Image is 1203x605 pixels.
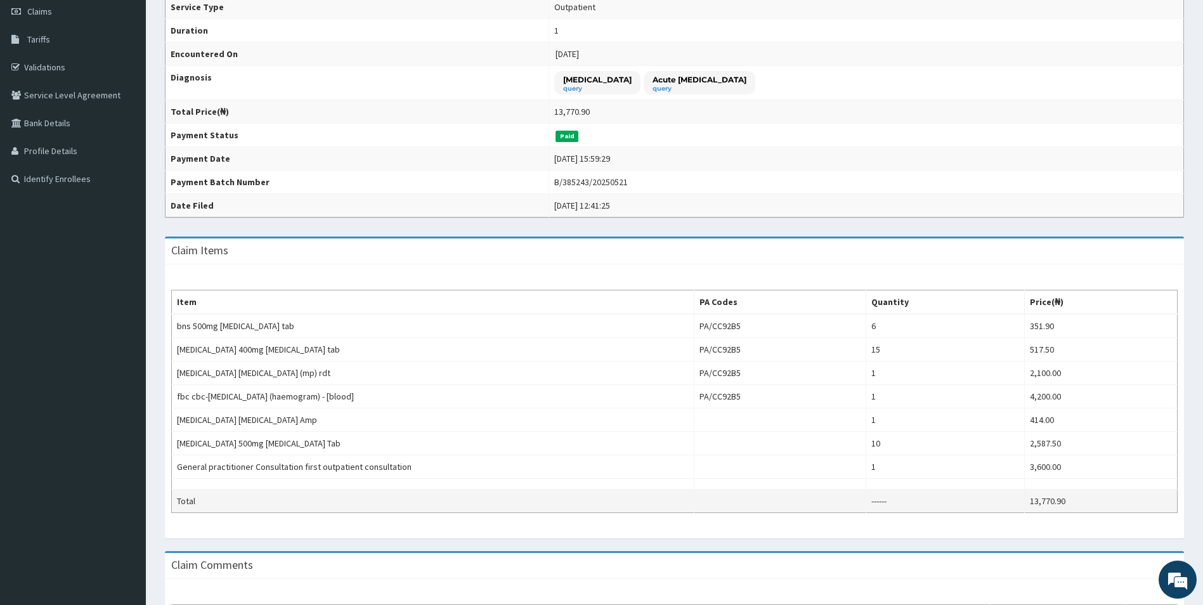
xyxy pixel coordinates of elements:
[166,19,549,42] th: Duration
[653,86,746,92] small: query
[866,455,1025,479] td: 1
[166,147,549,171] th: Payment Date
[166,100,549,124] th: Total Price(₦)
[866,290,1025,315] th: Quantity
[1025,455,1178,479] td: 3,600.00
[1025,314,1178,338] td: 351.90
[1025,490,1178,513] td: 13,770.90
[866,408,1025,432] td: 1
[172,338,694,361] td: [MEDICAL_DATA] 400mg [MEDICAL_DATA] tab
[166,194,549,218] th: Date Filed
[1025,361,1178,385] td: 2,100.00
[556,48,579,60] span: [DATE]
[166,124,549,147] th: Payment Status
[172,455,694,479] td: General practitioner Consultation first outpatient consultation
[172,490,694,513] td: Total
[554,152,610,165] div: [DATE] 15:59:29
[1025,408,1178,432] td: 414.00
[171,245,228,256] h3: Claim Items
[1025,338,1178,361] td: 517.50
[172,290,694,315] th: Item
[27,6,52,17] span: Claims
[556,131,578,142] span: Paid
[866,338,1025,361] td: 15
[554,1,595,13] div: Outpatient
[66,71,213,88] div: Chat with us now
[166,171,549,194] th: Payment Batch Number
[694,385,866,408] td: PA/CC92B5
[172,361,694,385] td: [MEDICAL_DATA] [MEDICAL_DATA] (mp) rdt
[166,42,549,66] th: Encountered On
[172,385,694,408] td: fbc cbc-[MEDICAL_DATA] (haemogram) - [blood]
[653,74,746,85] p: Acute [MEDICAL_DATA]
[554,24,559,37] div: 1
[172,432,694,455] td: [MEDICAL_DATA] 500mg [MEDICAL_DATA] Tab
[563,74,632,85] p: [MEDICAL_DATA]
[1025,385,1178,408] td: 4,200.00
[208,6,238,37] div: Minimize live chat window
[694,290,866,315] th: PA Codes
[1025,432,1178,455] td: 2,587.50
[866,314,1025,338] td: 6
[166,66,549,100] th: Diagnosis
[554,105,590,118] div: 13,770.90
[1025,290,1178,315] th: Price(₦)
[694,338,866,361] td: PA/CC92B5
[171,559,253,571] h3: Claim Comments
[23,63,51,95] img: d_794563401_company_1708531726252_794563401
[554,199,610,212] div: [DATE] 12:41:25
[172,408,694,432] td: [MEDICAL_DATA] [MEDICAL_DATA] Amp
[866,385,1025,408] td: 1
[694,314,866,338] td: PA/CC92B5
[6,346,242,391] textarea: Type your message and hit 'Enter'
[74,160,175,288] span: We're online!
[866,432,1025,455] td: 10
[694,361,866,385] td: PA/CC92B5
[554,176,628,188] div: B/385243/20250521
[27,34,50,45] span: Tariffs
[563,86,632,92] small: query
[866,490,1025,513] td: ------
[172,314,694,338] td: bns 500mg [MEDICAL_DATA] tab
[866,361,1025,385] td: 1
